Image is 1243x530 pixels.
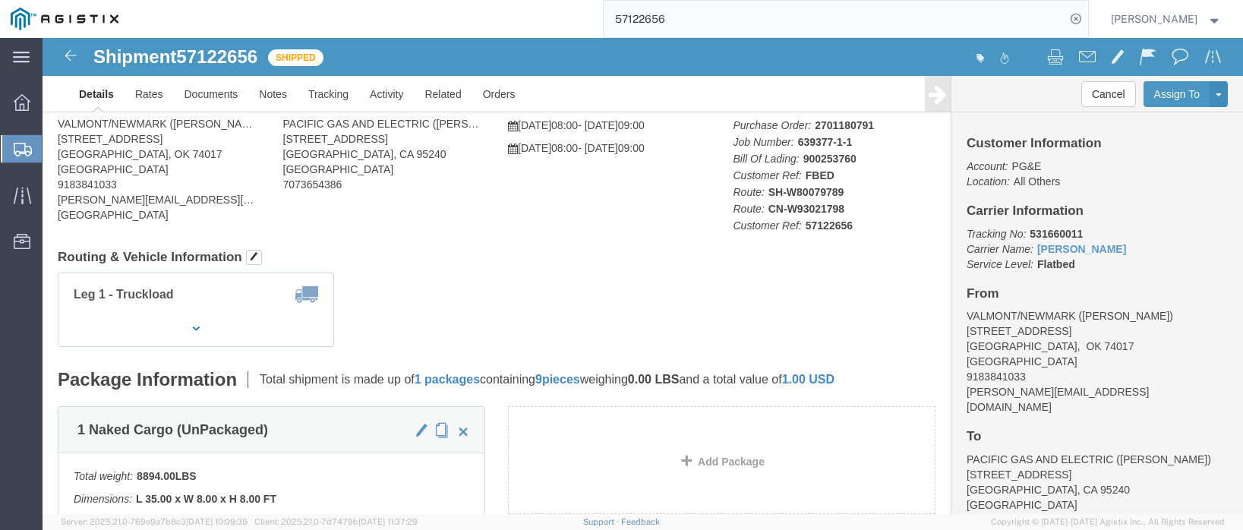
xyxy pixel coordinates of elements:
[186,517,248,526] span: [DATE] 10:09:35
[621,517,660,526] a: Feedback
[358,517,418,526] span: [DATE] 11:37:29
[1111,11,1197,27] span: JJ Bighorse
[991,516,1225,528] span: Copyright © [DATE]-[DATE] Agistix Inc., All Rights Reserved
[604,1,1065,37] input: Search for shipment number, reference number
[254,517,418,526] span: Client: 2025.21.0-7d7479b
[1110,10,1222,28] button: [PERSON_NAME]
[583,517,621,526] a: Support
[11,8,118,30] img: logo
[61,517,248,526] span: Server: 2025.21.0-769a9a7b8c3
[43,38,1243,514] iframe: FS Legacy Container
